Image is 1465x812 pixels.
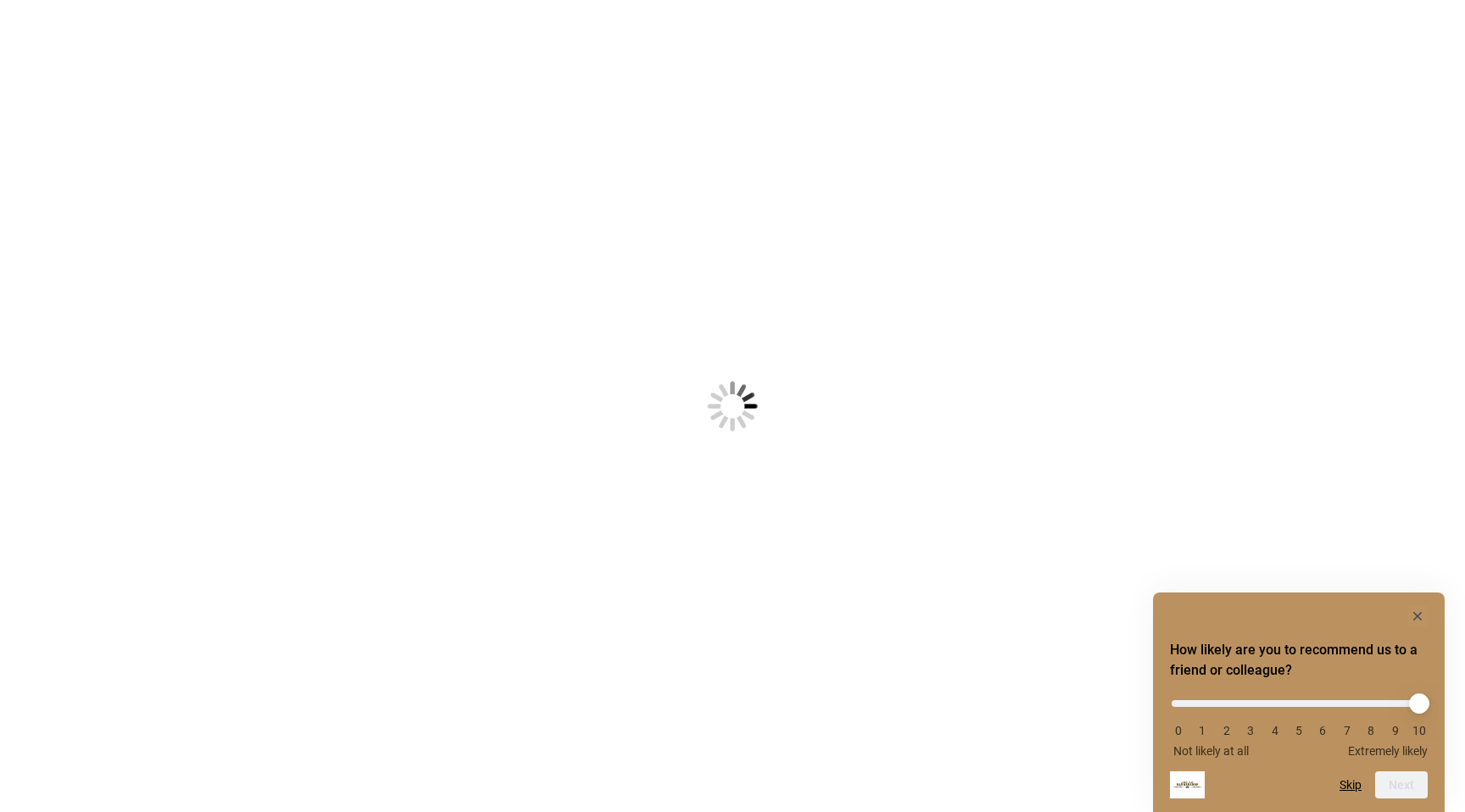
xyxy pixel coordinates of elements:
[1339,724,1356,737] li: 7
[1387,724,1404,737] li: 9
[1267,724,1284,737] li: 4
[1170,640,1428,681] h2: How likely are you to recommend us to a friend or colleague? Select an option from 0 to 10, with ...
[1362,724,1379,737] li: 8
[1340,778,1362,792] button: Skip
[1170,724,1187,737] li: 0
[1348,744,1428,758] span: Extremely likely
[1411,724,1428,737] li: 10
[1170,606,1428,798] div: How likely are you to recommend us to a friend or colleague? Select an option from 0 to 10, with ...
[1290,724,1307,737] li: 5
[1173,744,1249,758] span: Not likely at all
[1218,724,1235,737] li: 2
[624,298,841,514] img: Loading
[1375,771,1428,798] button: Next question
[1314,724,1331,737] li: 6
[1242,724,1259,737] li: 3
[1194,724,1211,737] li: 1
[1407,606,1428,626] button: Hide survey
[1170,687,1428,758] div: How likely are you to recommend us to a friend or colleague? Select an option from 0 to 10, with ...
